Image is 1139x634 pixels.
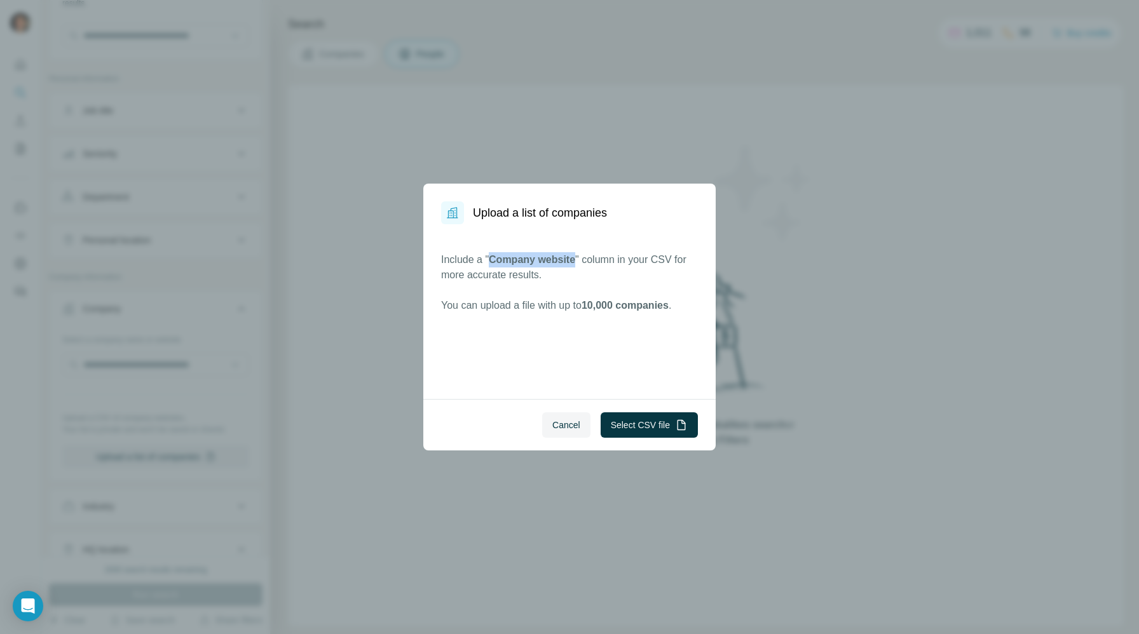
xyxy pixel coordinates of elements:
p: You can upload a file with up to . [441,298,698,313]
button: Select CSV file [601,412,698,438]
span: 10,000 companies [582,300,669,311]
span: Company website [489,254,575,265]
div: Open Intercom Messenger [13,591,43,621]
button: Cancel [542,412,590,438]
span: Cancel [552,419,580,431]
h1: Upload a list of companies [473,204,607,222]
p: Include a " " column in your CSV for more accurate results. [441,252,698,283]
